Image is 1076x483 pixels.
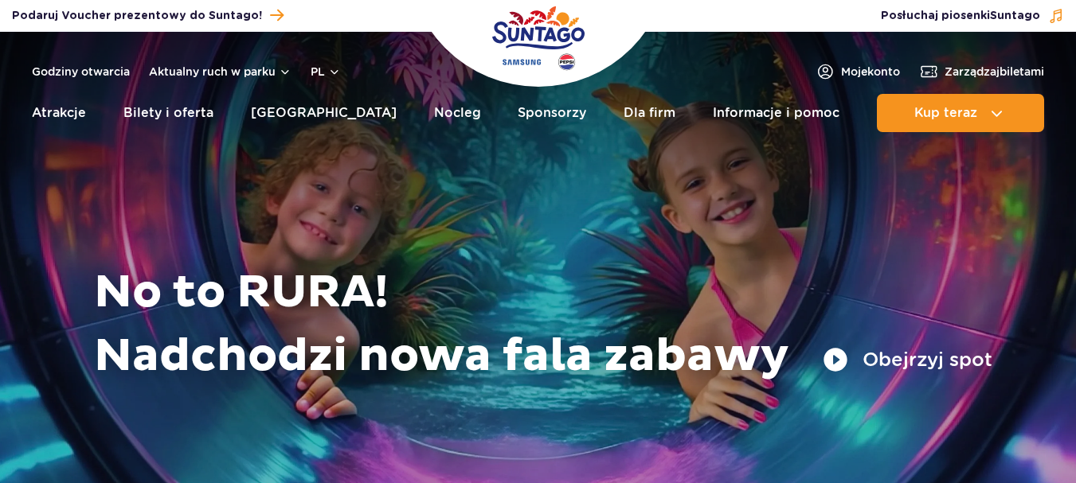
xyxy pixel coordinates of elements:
a: Podaruj Voucher prezentowy do Suntago! [12,5,284,26]
button: Obejrzyj spot [823,347,992,372]
span: Podaruj Voucher prezentowy do Suntago! [12,8,262,24]
a: Atrakcje [32,94,86,132]
a: Dla firm [624,94,675,132]
a: Nocleg [434,94,481,132]
button: Aktualny ruch w parku [149,65,291,78]
a: Sponsorzy [518,94,586,132]
button: Kup teraz [877,94,1044,132]
span: Zarządzaj biletami [945,64,1044,80]
span: Kup teraz [914,106,977,120]
a: Zarządzajbiletami [919,62,1044,81]
a: [GEOGRAPHIC_DATA] [251,94,397,132]
span: Posłuchaj piosenki [881,8,1040,24]
button: pl [311,64,341,80]
a: Godziny otwarcia [32,64,130,80]
a: Bilety i oferta [123,94,213,132]
span: Suntago [990,10,1040,21]
h1: No to RURA! Nadchodzi nowa fala zabawy [94,261,992,388]
button: Posłuchaj piosenkiSuntago [881,8,1064,24]
a: Informacje i pomoc [713,94,839,132]
a: Mojekonto [816,62,900,81]
span: Moje konto [841,64,900,80]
